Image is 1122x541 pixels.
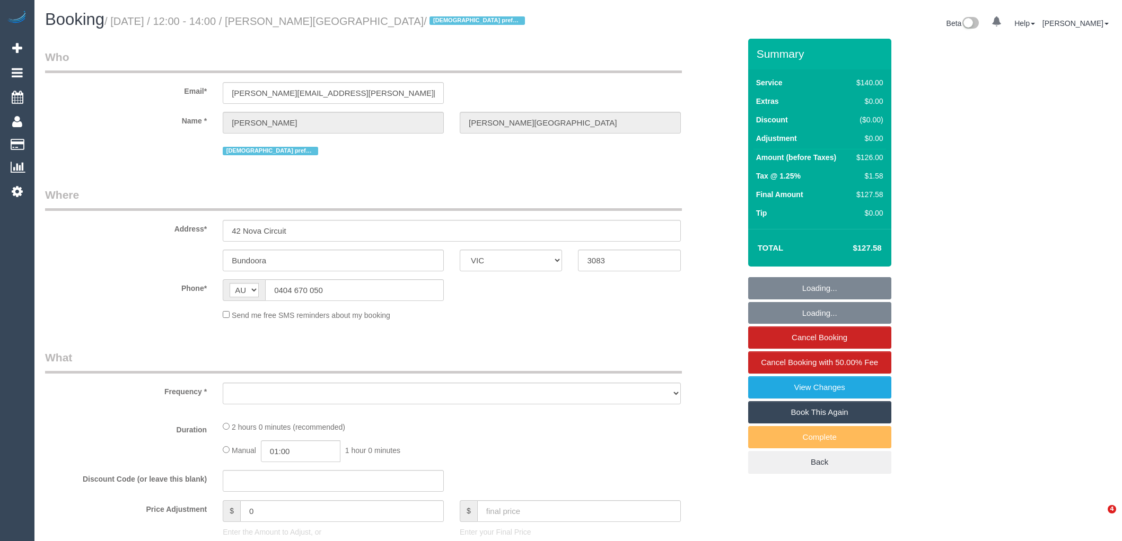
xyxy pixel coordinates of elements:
[852,189,883,200] div: $127.58
[37,500,215,515] label: Price Adjustment
[756,152,836,163] label: Amount (before Taxes)
[852,77,883,88] div: $140.00
[578,250,680,271] input: Post Code*
[756,208,767,218] label: Tip
[104,15,528,27] small: / [DATE] / 12:00 - 14:00 / [PERSON_NAME][GEOGRAPHIC_DATA]
[758,243,784,252] strong: Total
[852,114,883,125] div: ($0.00)
[748,351,891,374] a: Cancel Booking with 50.00% Fee
[37,112,215,126] label: Name *
[756,189,803,200] label: Final Amount
[232,423,345,431] span: 2 hours 0 minutes (recommended)
[460,500,477,522] span: $
[429,16,525,25] span: [DEMOGRAPHIC_DATA] preferred
[37,279,215,294] label: Phone*
[232,311,390,320] span: Send me free SMS reminders about my booking
[37,383,215,397] label: Frequency *
[1042,19,1109,28] a: [PERSON_NAME]
[748,326,891,349] a: Cancel Booking
[756,171,801,181] label: Tax @ 1.25%
[424,15,528,27] span: /
[45,49,682,73] legend: Who
[223,527,444,537] p: Enter the Amount to Adjust, or
[748,401,891,423] a: Book This Again
[223,82,444,104] input: Email*
[345,446,400,455] span: 1 hour 0 minutes
[852,133,883,144] div: $0.00
[756,133,797,144] label: Adjustment
[223,147,318,155] span: [DEMOGRAPHIC_DATA] preferred
[1108,505,1116,513] span: 4
[37,220,215,234] label: Address*
[223,112,444,134] input: First Name*
[852,152,883,163] div: $126.00
[223,250,444,271] input: Suburb*
[460,112,681,134] input: Last Name*
[821,244,881,253] h4: $127.58
[37,82,215,96] label: Email*
[265,279,444,301] input: Phone*
[757,48,886,60] h3: Summary
[6,11,28,25] img: Automaid Logo
[223,500,240,522] span: $
[852,171,883,181] div: $1.58
[37,470,215,484] label: Discount Code (or leave this blank)
[756,96,779,107] label: Extras
[45,10,104,29] span: Booking
[1086,505,1111,530] iframe: Intercom live chat
[45,187,682,211] legend: Where
[946,19,979,28] a: Beta
[756,114,788,125] label: Discount
[961,17,979,31] img: New interface
[1014,19,1035,28] a: Help
[45,350,682,374] legend: What
[756,77,783,88] label: Service
[477,500,681,522] input: final price
[852,96,883,107] div: $0.00
[232,446,256,455] span: Manual
[460,527,681,537] p: Enter your Final Price
[748,451,891,473] a: Back
[852,208,883,218] div: $0.00
[37,421,215,435] label: Duration
[761,358,878,367] span: Cancel Booking with 50.00% Fee
[748,376,891,398] a: View Changes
